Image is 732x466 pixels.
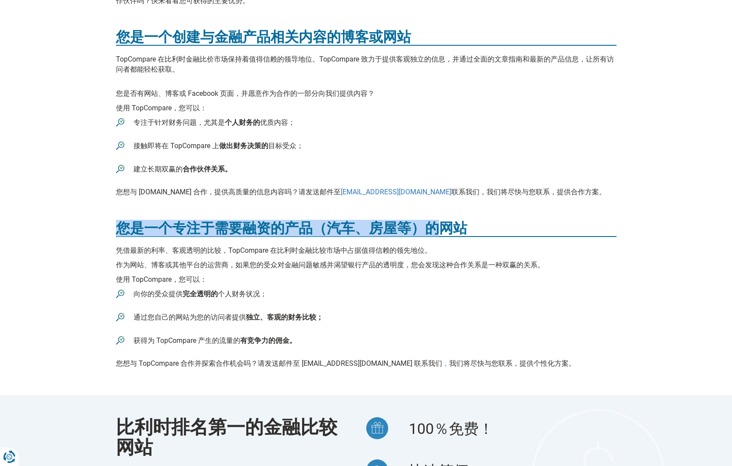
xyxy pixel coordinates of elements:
font: 您想与 [DOMAIN_NAME] 合作，提供高质量的信息内容吗？请发送邮件至 [116,188,341,196]
font: 独立、客观的财务比较； [246,313,323,321]
font: 合作伙伴关系。 [183,165,232,173]
font: 使用 TopCompare，您可以： [116,275,207,284]
font: 联系我们，我们将尽快与您联系，提供合作方案。 [451,188,606,196]
font: 有竞争力的佣金。 [240,336,296,345]
font: 专注于针对财务问题，尤其是 [133,118,225,127]
font: 我们将尽快与您联系，提供个性化方案。 [449,359,576,368]
font: 凭借最新的利率、客观透明的比较，TopCompare 在比利时金融比较市场中占据值得信赖的领先地位。 [116,246,432,255]
a: ， [442,359,449,368]
font: 获得 [133,336,148,345]
font: 为 TopCompare 产生的流量的 [148,336,240,345]
font: 您是一个专注于需要融资的产品（汽车、房屋等）的网站 [116,220,467,237]
font: 个人财务状况； [218,290,267,298]
font: 建立 [133,165,148,173]
font: 您的访问者提供 [197,313,246,321]
font: 向你的受众提供 [133,290,183,298]
font: 您是否有网站、博客或 Facebook 页面，并愿意作为合作的一部分向我们提供内容？ [116,89,375,98]
font: 做出财务决策的 [219,142,268,150]
font: 您是一个创建与金融产品相关内容的博客或网站 [116,29,411,45]
font: 您想与 TopCompare 合作并探索合作机会吗？请发送邮件至 [EMAIL_ADDRESS][DOMAIN_NAME] 联系我们 [116,359,442,368]
font: 优质内容； [260,118,295,127]
font: 完全透明的 [183,290,218,298]
font: 比利时排名第一的金融比较网站 [116,416,337,458]
font: 长期双赢的 [148,165,183,173]
font: 目标受众； [268,142,303,150]
font: 个人财务的 [225,118,260,127]
font: 通过您自己的网站为 [133,313,197,321]
font: 100％免费！ [409,420,494,437]
font: 接触即将在 TopCompare 上 [133,142,219,150]
a: [EMAIL_ADDRESS][DOMAIN_NAME] [341,188,451,196]
font: TopCompare 在比利时金融比价市场保持着值得信赖的领导地位。TopCompare 致力于提供客观独立的信息，并通过全面的文章指南和最新的产品信息，让所有访问者都能轻松获取。 [116,55,614,73]
font: 作为网站、博客或其他平台的运营商，如果您的受众对金融问题敏感并渴望银行产品的透明度，您会发现这种合作关系是一种双赢的关系。 [116,261,544,269]
font: 使用 TopCompare，您可以： [116,104,207,112]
